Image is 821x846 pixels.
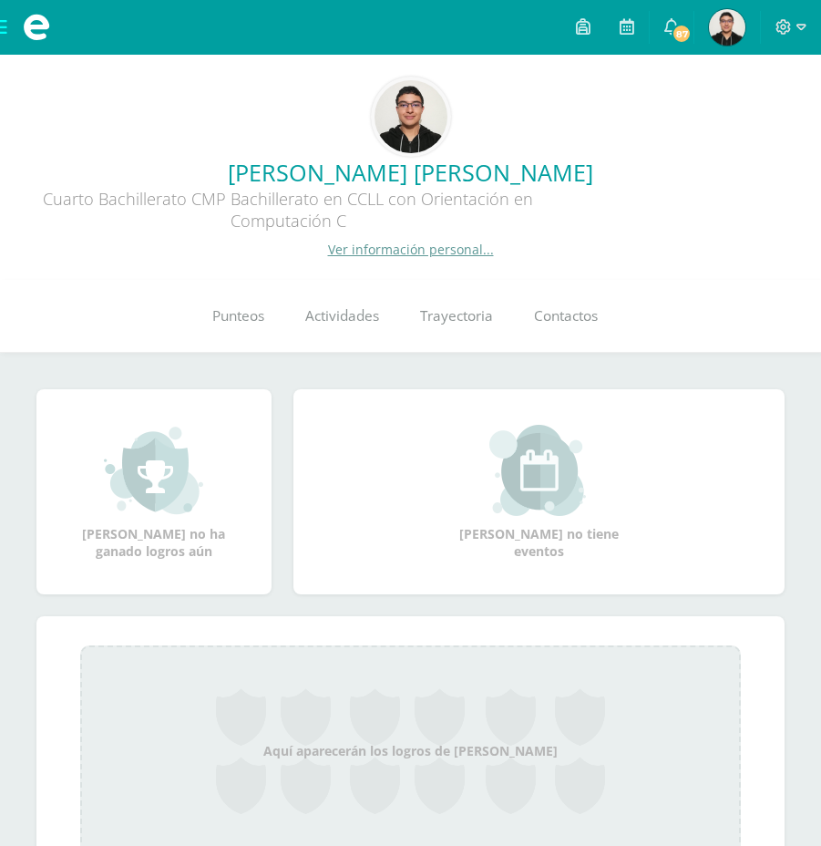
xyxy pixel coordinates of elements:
a: Contactos [514,280,619,353]
span: Trayectoria [420,306,493,325]
a: Punteos [192,280,285,353]
a: Ver información personal... [328,241,494,258]
a: Actividades [285,280,400,353]
img: achievement_small.png [104,425,203,516]
div: [PERSON_NAME] no tiene eventos [447,425,630,560]
img: 089aa5792789090b6ef5b0798e7ae42d.png [709,9,745,46]
a: Trayectoria [400,280,514,353]
img: event_small.png [489,425,589,516]
span: Contactos [534,306,598,325]
span: Actividades [305,306,379,325]
span: Punteos [212,306,264,325]
div: [PERSON_NAME] no ha ganado logros aún [63,425,245,560]
div: Cuarto Bachillerato CMP Bachillerato en CCLL con Orientación en Computación C [15,188,561,241]
a: [PERSON_NAME] [PERSON_NAME] [15,157,806,188]
img: b53f7267c02c0c3bc253b767f5f62ef7.png [375,80,447,153]
span: 87 [672,24,692,44]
